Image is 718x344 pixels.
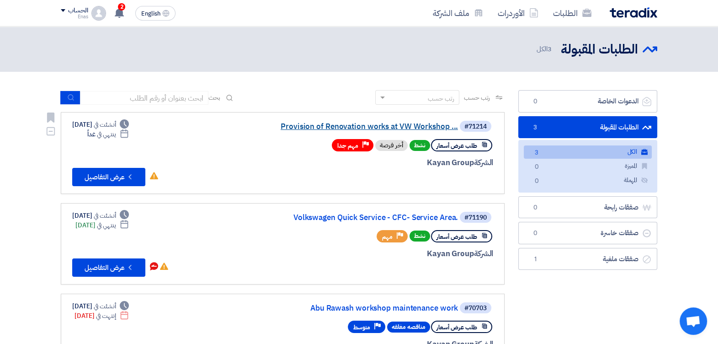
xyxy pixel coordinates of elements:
span: نشط [410,140,430,151]
a: ملف الشركة [425,2,490,24]
div: Enas [61,14,88,19]
input: ابحث بعنوان أو رقم الطلب [80,91,208,105]
button: English [135,6,176,21]
span: 3 [531,148,542,158]
span: مهم [382,232,393,241]
span: 1 [530,255,541,264]
div: الحساب [68,7,88,15]
span: رتب حسب [464,93,490,102]
a: الطلبات المقبولة3 [518,116,657,139]
a: صفقات خاسرة0 [518,222,657,244]
span: الشركة [474,248,494,259]
button: عرض التفاصيل [72,258,145,277]
a: الكل [524,145,652,159]
span: 0 [531,162,542,172]
span: أنشئت في [94,211,116,220]
span: طلب عرض أسعار [436,323,477,332]
span: مهم جدا [337,141,358,150]
div: [DATE] [74,311,129,321]
div: [DATE] [72,301,129,311]
a: صفقات رابحة0 [518,196,657,219]
a: Provision of Renovation works at VW Workshop ... [275,123,458,131]
span: طلب عرض أسعار [436,232,477,241]
div: أخر فرصة [375,140,408,151]
span: الشركة [474,157,494,168]
a: الطلبات [546,2,599,24]
span: ينتهي في [97,129,116,139]
span: 3 [530,123,541,132]
span: بحث [208,93,220,102]
div: رتب حسب [428,94,454,103]
span: أنشئت في [94,120,116,129]
span: English [141,11,160,17]
span: إنتهت في [96,311,116,321]
span: أنشئت في [94,301,116,311]
span: مناقصه مغلقه [387,322,430,333]
span: 0 [530,203,541,212]
a: المميزة [524,160,652,173]
div: #71214 [464,124,487,130]
div: [DATE] [72,211,129,220]
img: profile_test.png [91,6,106,21]
span: ينتهي في [97,220,116,230]
span: 0 [530,229,541,238]
div: Kayan Group [273,157,493,169]
div: #70703 [464,305,487,312]
span: 0 [531,177,542,186]
span: 3 [548,44,552,54]
a: الدعوات الخاصة0 [518,90,657,113]
img: Teradix logo [610,7,657,18]
span: الكل [536,44,553,54]
a: المهملة [524,174,652,187]
h2: الطلبات المقبولة [561,41,638,59]
div: Kayan Group [273,248,493,260]
a: الأوردرات [490,2,546,24]
div: #71190 [464,215,487,221]
span: 0 [530,97,541,106]
a: صفقات ملغية1 [518,248,657,270]
a: Volkswagen Quick Service - CFC- Service Area. [275,214,458,222]
div: غداً [87,129,129,139]
span: نشط [410,231,430,242]
a: Abu Rawash workshop maintenance work [275,304,458,312]
span: متوسط [353,323,370,332]
span: 2 [118,3,125,11]
div: [DATE] [75,220,129,230]
a: Open chat [680,307,707,335]
div: [DATE] [72,120,129,129]
button: عرض التفاصيل [72,168,145,186]
span: طلب عرض أسعار [436,141,477,150]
